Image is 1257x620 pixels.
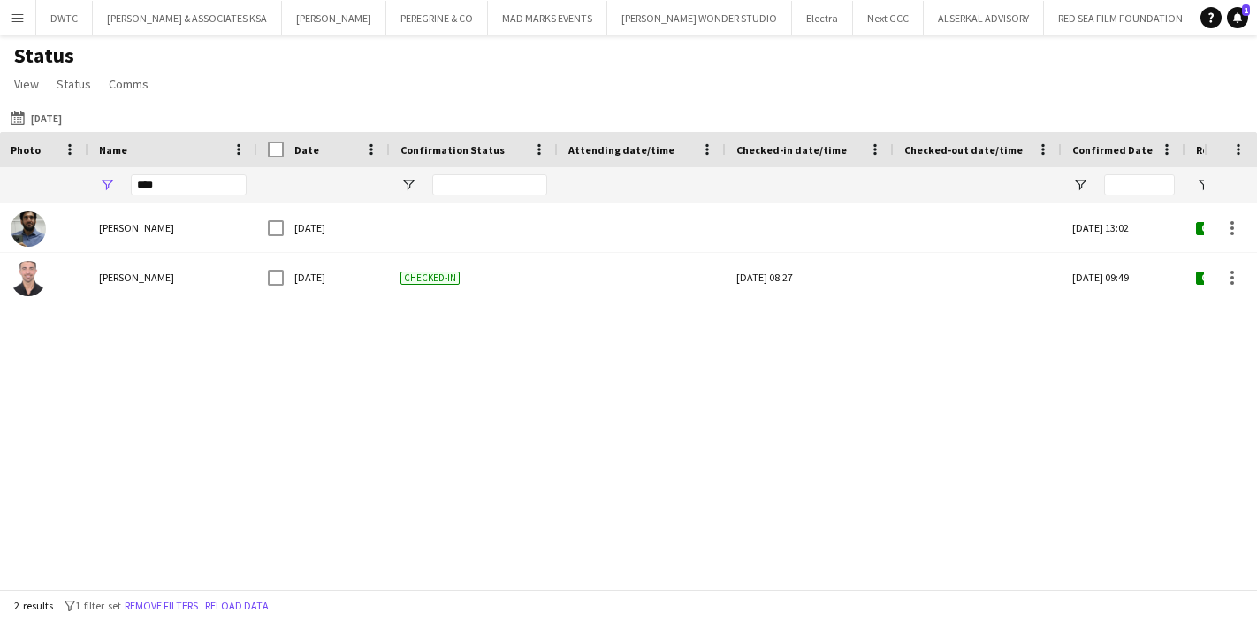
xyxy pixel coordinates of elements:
[568,143,674,157] span: Attending date/time
[904,143,1023,157] span: Checked-out date/time
[202,596,272,616] button: Reload data
[400,177,416,193] button: Open Filter Menu
[400,143,505,157] span: Confirmation Status
[1227,7,1248,28] a: 1
[7,73,46,96] a: View
[50,73,98,96] a: Status
[14,76,39,92] span: View
[432,174,547,195] input: Confirmation Status Filter Input
[792,1,853,35] button: Electra
[1104,174,1175,195] input: Confirmed Date Filter Input
[131,174,247,195] input: Name Filter Input
[294,143,319,157] span: Date
[1044,1,1198,35] button: RED SEA FILM FOUNDATION
[11,211,46,247] img: Saif Khan
[109,76,149,92] span: Comms
[1196,143,1254,157] span: Role Status
[1072,177,1088,193] button: Open Filter Menu
[853,1,924,35] button: Next GCC
[488,1,607,35] button: MAD MARKS EVENTS
[99,221,174,234] span: [PERSON_NAME]
[1242,4,1250,16] span: 1
[99,143,127,157] span: Name
[400,272,460,285] span: Checked-in
[7,107,65,128] button: [DATE]
[99,271,174,284] span: [PERSON_NAME]
[93,1,282,35] button: [PERSON_NAME] & ASSOCIATES KSA
[282,1,386,35] button: [PERSON_NAME]
[1062,253,1185,302] div: [DATE] 09:49
[36,1,93,35] button: DWTC
[121,596,202,616] button: Remove filters
[284,203,390,252] div: [DATE]
[99,177,115,193] button: Open Filter Menu
[11,261,46,296] img: Saif Saoudi
[102,73,156,96] a: Comms
[75,599,121,612] span: 1 filter set
[284,253,390,302] div: [DATE]
[607,1,792,35] button: [PERSON_NAME] WONDER STUDIO
[924,1,1044,35] button: ALSERKAL ADVISORY
[57,76,91,92] span: Status
[386,1,488,35] button: PEREGRINE & CO
[1062,203,1185,252] div: [DATE] 13:02
[736,143,847,157] span: Checked-in date/time
[1196,177,1212,193] button: Open Filter Menu
[1072,143,1153,157] span: Confirmed Date
[736,253,883,302] div: [DATE] 08:27
[11,143,41,157] span: Photo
